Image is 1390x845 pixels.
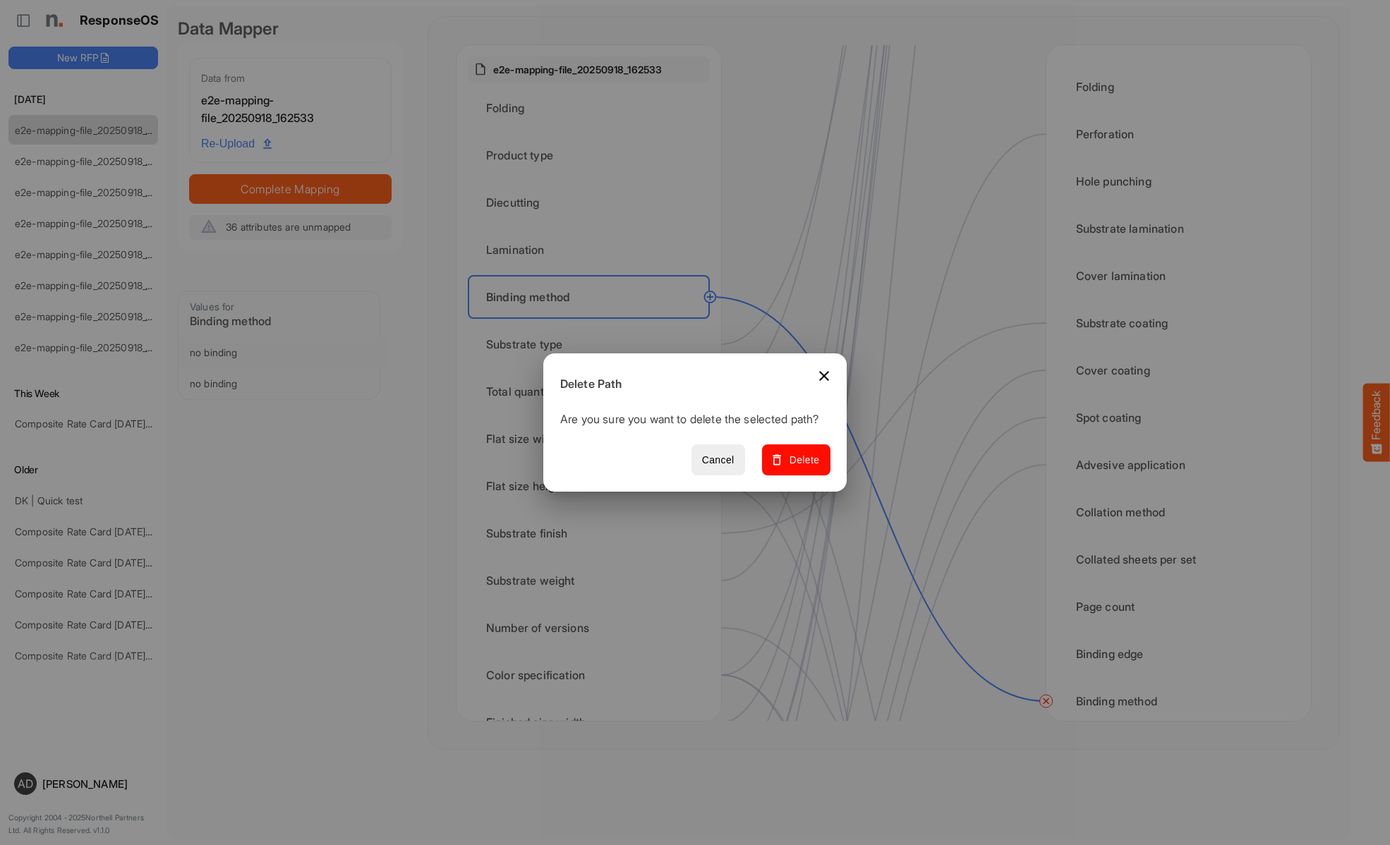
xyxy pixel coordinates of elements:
button: Cancel [691,444,745,476]
span: Delete [773,451,820,469]
h6: Delete Path [560,375,819,394]
button: Close dialog [807,359,841,393]
button: Delete [762,444,830,476]
span: Cancel [702,451,735,469]
p: Are you sure you want to delete the selected path? [560,411,819,433]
